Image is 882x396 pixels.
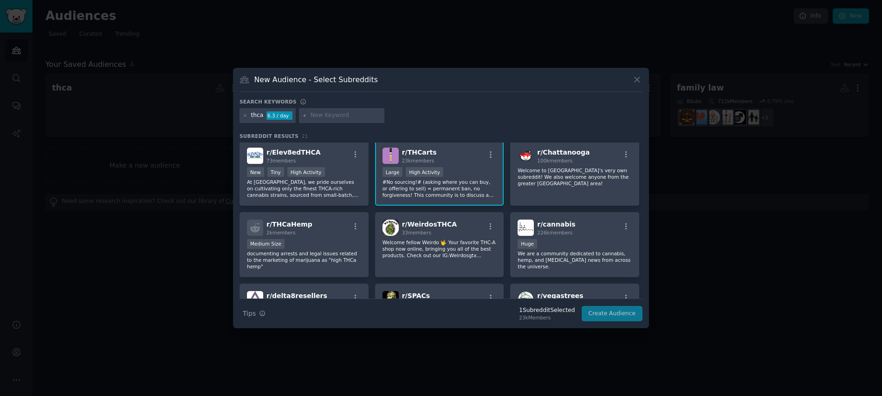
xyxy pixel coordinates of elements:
p: Welcome to [GEOGRAPHIC_DATA]'s very own subreddit! We also welcome anyone from the greater [GEOGR... [518,167,632,187]
span: r/ Chattanooga [537,149,590,156]
span: Tips [243,309,256,318]
img: WeirdosTHCA [383,220,399,236]
div: Tiny [267,167,284,177]
span: 226k members [537,230,572,235]
p: #No sourcing!# (asking where you can buy, or offering to sell) = permanent ban, no forgiveness! T... [383,179,497,198]
span: r/ THCarts [402,149,437,156]
div: Medium Size [247,239,285,249]
div: 1 Subreddit Selected [519,306,575,315]
span: Subreddit Results [240,133,298,139]
img: SPACs [383,291,399,307]
h3: Search keywords [240,98,297,105]
span: r/ vegastrees [537,292,583,299]
span: r/ WeirdosTHCA [402,221,457,228]
span: r/ Elev8edTHCA [266,149,321,156]
div: Large [383,167,403,177]
div: 23k Members [519,314,575,321]
div: High Activity [406,167,443,177]
div: High Activity [287,167,325,177]
img: cannabis [518,220,534,236]
img: Elev8edTHCA [247,148,263,164]
p: We are a community dedicated to cannabis, hemp, and [MEDICAL_DATA] news from across the universe. [518,250,632,270]
p: Welcome fellow Weirdo 🤟 Your favorite THC-A shop now online, bringing you all of the best product... [383,239,497,259]
div: thca [251,111,264,120]
span: 33 members [402,230,431,235]
span: 21 [302,133,308,139]
div: Huge [518,239,537,249]
span: 100k members [537,158,572,163]
img: delta8resellers [247,291,263,307]
img: THCarts [383,148,399,164]
span: r/ cannabis [537,221,575,228]
span: r/ delta8resellers [266,292,327,299]
span: r/ THCaHemp [266,221,312,228]
div: New [247,167,264,177]
p: documenting arrests and legal issues related to the marketing of marijuana as "high THCa hemp" [247,250,361,270]
span: 2k members [266,230,296,235]
img: vegastrees [518,291,534,307]
span: r/ SPACs [402,292,430,299]
span: 23k members [402,158,434,163]
div: 6.3 / day [266,111,292,120]
p: At [GEOGRAPHIC_DATA], we pride ourselves on cultivating only the finest THCA-rich cannabis strain... [247,179,361,198]
img: Chattanooga [518,148,534,164]
input: New Keyword [311,111,381,120]
button: Tips [240,305,269,322]
h3: New Audience - Select Subreddits [254,75,378,84]
span: 73 members [266,158,296,163]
